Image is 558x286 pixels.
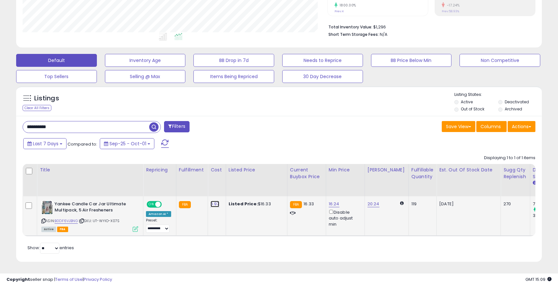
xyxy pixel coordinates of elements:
[525,276,552,282] span: 2025-10-9 15:09 GMT
[442,9,459,13] small: Prev: 58.93%
[105,54,186,67] button: Inventory Age
[328,24,372,30] b: Total Inventory Value:
[146,167,173,173] div: Repricing
[229,201,258,207] b: Listed Price:
[109,140,146,147] span: Sep-25 - Oct-01
[41,201,138,231] div: ASIN:
[40,167,140,173] div: Title
[229,167,284,173] div: Listed Price
[461,106,484,112] label: Out of Stock
[229,201,282,207] div: $16.33
[290,201,302,208] small: FBA
[67,141,97,147] span: Compared to:
[84,276,112,282] a: Privacy Policy
[16,70,97,83] button: Top Sellers
[501,164,530,196] th: Please note that this number is a calculation based on your required days of coverage and your ve...
[146,218,171,233] div: Preset:
[439,201,496,207] p: [DATE]
[476,121,507,132] button: Columns
[41,201,53,214] img: 51eOV+8ESIL._SL40_.jpg
[147,202,155,207] span: ON
[41,227,56,232] span: All listings currently available for purchase on Amazon
[367,201,379,207] a: 20.24
[335,9,344,13] small: Prev: 4
[55,276,83,282] a: Terms of Use
[484,155,535,161] div: Displaying 1 to 1 of 1 items
[211,167,223,173] div: Cost
[328,32,379,37] b: Short Term Storage Fees:
[193,70,274,83] button: Items Being Repriced
[411,201,431,207] div: 119
[16,54,97,67] button: Default
[304,201,314,207] span: 16.33
[211,201,219,207] a: 6.97
[380,31,387,37] span: N/A
[329,167,362,173] div: Min Price
[439,167,498,173] div: Est. Out Of Stock Date
[460,54,540,67] button: Non Competitive
[480,123,501,130] span: Columns
[193,54,274,67] button: BB Drop in 7d
[179,167,205,173] div: Fulfillment
[290,167,323,180] div: Current Buybox Price
[503,201,525,207] div: 270
[57,227,68,232] span: FBA
[505,99,529,105] label: Deactivated
[161,202,171,207] span: OFF
[55,218,78,224] a: B0DF6VJBNG
[329,209,360,227] div: Disable auto adjust min
[6,276,30,282] strong: Copyright
[164,121,189,132] button: Filters
[79,218,119,223] span: | SKU: UT-WYIO-X07S
[371,54,452,67] button: BB Price Below Min
[33,140,58,147] span: Last 7 Days
[282,70,363,83] button: 30 Day Decrease
[461,99,473,105] label: Active
[508,121,535,132] button: Actions
[6,277,112,283] div: seller snap | |
[442,121,475,132] button: Save View
[146,211,171,217] div: Amazon AI *
[505,106,522,112] label: Archived
[503,167,527,180] div: Sugg Qty Replenish
[367,167,406,173] div: [PERSON_NAME]
[329,201,339,207] a: 16.24
[23,105,51,111] div: Clear All Filters
[100,138,154,149] button: Sep-25 - Oct-01
[55,201,133,215] b: Yankee Candle Car Jar Ultimate Multipack, 5 Air Fresheners
[179,201,191,208] small: FBA
[34,94,59,103] h5: Listings
[533,180,537,186] small: Days In Stock.
[411,167,434,180] div: Fulfillable Quantity
[105,70,186,83] button: Selling @ Max
[27,245,74,251] span: Show: entries
[23,138,67,149] button: Last 7 Days
[328,23,531,30] li: $1,296
[445,3,460,8] small: -17.24%
[282,54,363,67] button: Needs to Reprice
[454,92,542,98] p: Listing States:
[337,3,356,8] small: 1800.00%
[533,167,556,180] div: Days In Stock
